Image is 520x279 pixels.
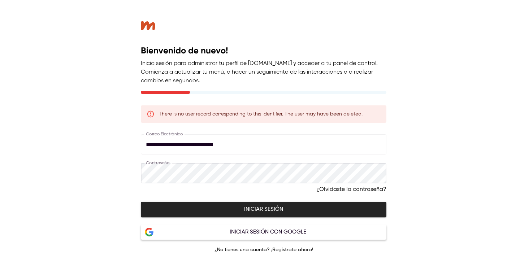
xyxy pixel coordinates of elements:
div: There is no user record corresponding to this identifier. The user may have been deleted. [159,108,363,121]
span: Iniciar sesión [149,205,378,214]
button: Iniciar sesión [141,202,386,217]
p: Inicia sesión para administrar tu perfil de [DOMAIN_NAME] y acceder a tu panel de control. Comien... [141,59,386,85]
button: Google LogoIniciar sesión con Google [141,224,386,240]
div: Iniciar sesión con Google [153,227,382,237]
h2: Bienvenido de nuevo! [141,45,386,56]
p: ¿No tienes una cuenta? [141,247,386,253]
img: Google Logo [145,227,153,237]
a: ¿Olvidaste la contraseña? [316,186,386,193]
a: ¡Regístrate ahora! [271,247,313,252]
